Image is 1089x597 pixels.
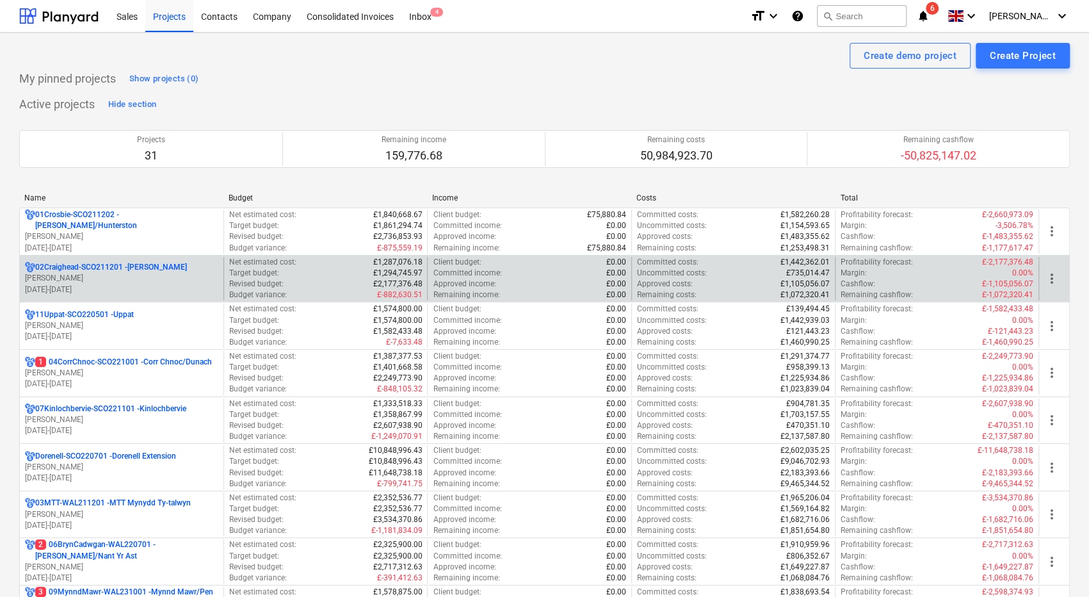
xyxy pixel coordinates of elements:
[382,148,446,163] p: 159,776.68
[1044,271,1060,286] span: more_vert
[606,478,626,489] p: £0.00
[637,503,707,514] p: Uncommitted costs :
[841,326,875,337] p: Cashflow :
[823,11,833,21] span: search
[982,304,1033,315] p: £-1,582,433.48
[587,243,626,254] p: £75,880.84
[606,351,626,362] p: £0.00
[637,257,698,268] p: Committed costs :
[371,431,422,442] p: £-1,249,070.91
[841,315,867,326] p: Margin :
[841,420,875,431] p: Cashflow :
[606,362,626,373] p: £0.00
[373,493,422,503] p: £2,352,536.77
[841,503,867,514] p: Margin :
[24,193,218,202] div: Name
[637,351,698,362] p: Committed costs :
[982,373,1033,384] p: £-1,225,934.86
[25,451,218,484] div: Dorenell-SCO220701 -Dorenell Extension[PERSON_NAME][DATE]-[DATE]
[25,368,218,379] p: [PERSON_NAME]
[606,456,626,467] p: £0.00
[25,357,218,389] div: 104CorrChnoc-SCO221001 -Corr Chnoc/Dunach[PERSON_NAME][DATE]-[DATE]
[637,456,707,467] p: Uncommitted costs :
[25,573,218,584] p: [DATE] - [DATE]
[982,279,1033,290] p: £-1,105,056.07
[373,362,422,373] p: £1,401,668.58
[25,509,218,520] p: [PERSON_NAME]
[25,404,35,414] div: Project has multi currencies enabled
[637,290,697,300] p: Remaining costs :
[25,539,35,561] div: Project has multi currencies enabled
[35,539,46,550] span: 2
[229,362,279,373] p: Target budget :
[25,309,35,320] div: Project has multi currencies enabled
[1044,460,1060,475] span: more_vert
[982,431,1033,442] p: £-2,137,587.80
[229,445,296,456] p: Net estimated cost :
[376,478,422,489] p: £-799,741.75
[901,148,976,163] p: -50,825,147.02
[373,220,422,231] p: £1,861,294.74
[766,8,781,24] i: keyboard_arrow_down
[982,384,1033,395] p: £-1,023,839.04
[1012,268,1033,279] p: 0.00%
[368,468,422,478] p: £11,648,738.18
[637,304,698,315] p: Committed costs :
[373,268,422,279] p: £1,294,745.97
[982,351,1033,362] p: £-2,249,773.90
[840,193,1034,202] div: Total
[841,268,867,279] p: Margin :
[917,8,930,24] i: notifications
[996,220,1033,231] p: -3,506.78%
[637,315,707,326] p: Uncommitted costs :
[433,351,481,362] p: Client budget :
[606,468,626,478] p: £0.00
[433,373,496,384] p: Approved income :
[433,420,496,431] p: Approved income :
[229,456,279,467] p: Target budget :
[636,193,830,202] div: Costs
[841,209,913,220] p: Profitability forecast :
[25,273,218,284] p: [PERSON_NAME]
[1044,507,1060,522] span: more_vert
[1012,503,1033,514] p: 0.00%
[25,262,218,295] div: 02Craighead-SCO211201 -[PERSON_NAME][PERSON_NAME][DATE]-[DATE]
[786,398,830,409] p: £904,781.35
[229,373,284,384] p: Revised budget :
[229,209,296,220] p: Net estimated cost :
[433,304,481,315] p: Client budget :
[780,337,830,348] p: £1,460,990.25
[137,135,165,145] p: Projects
[841,431,913,442] p: Remaining cashflow :
[229,268,279,279] p: Target budget :
[229,478,287,489] p: Budget variance :
[606,315,626,326] p: £0.00
[229,503,279,514] p: Target budget :
[606,337,626,348] p: £0.00
[864,47,956,64] div: Create demo project
[780,431,830,442] p: £2,137,587.80
[901,135,976,145] p: Remaining cashflow
[637,420,693,431] p: Approved costs :
[606,420,626,431] p: £0.00
[229,384,287,395] p: Budget variance :
[606,384,626,395] p: £0.00
[850,43,971,69] button: Create demo project
[637,373,693,384] p: Approved costs :
[430,8,443,17] span: 4
[637,220,707,231] p: Uncommitted costs :
[433,315,501,326] p: Committed income :
[791,8,804,24] i: Knowledge base
[841,290,913,300] p: Remaining cashflow :
[606,268,626,279] p: £0.00
[382,135,446,145] p: Remaining income
[229,257,296,268] p: Net estimated cost :
[25,209,218,254] div: 01Crosbie-SCO211202 -[PERSON_NAME]/Hunterston[PERSON_NAME][DATE]-[DATE]
[25,284,218,295] p: [DATE] - [DATE]
[229,326,284,337] p: Revised budget :
[637,243,697,254] p: Remaining costs :
[373,257,422,268] p: £1,287,076.18
[373,326,422,337] p: £1,582,433.48
[433,290,499,300] p: Remaining income :
[780,503,830,514] p: £1,569,164.82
